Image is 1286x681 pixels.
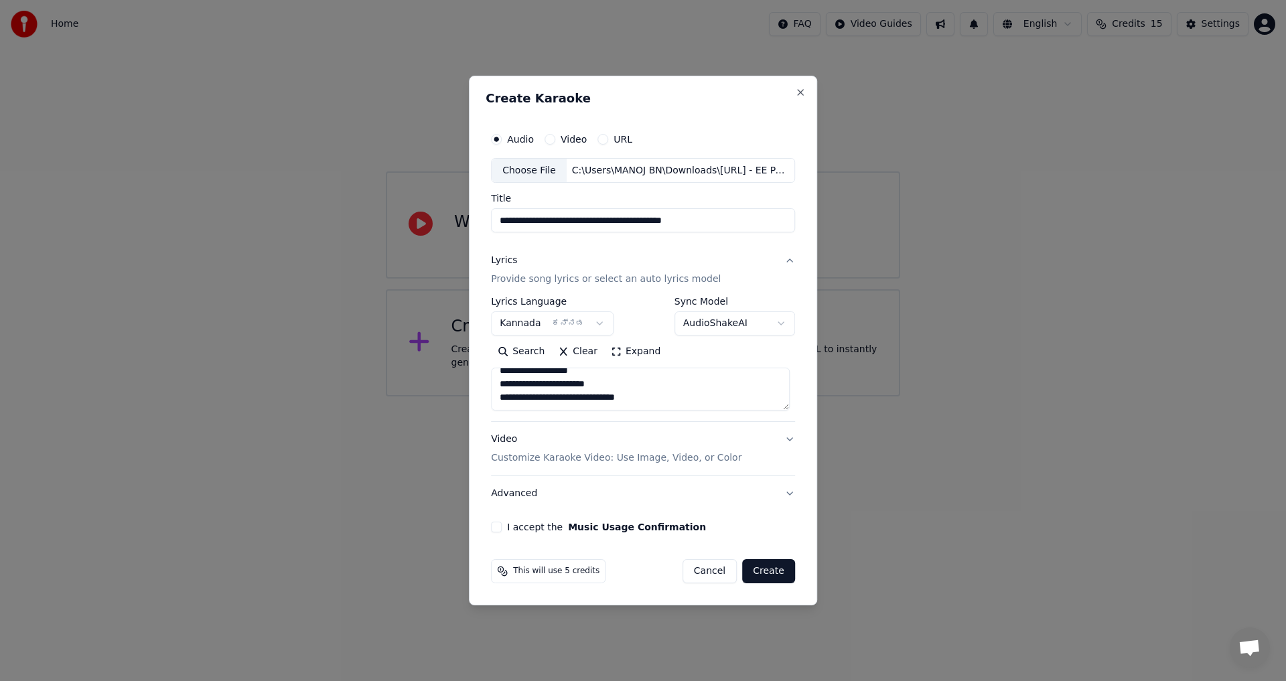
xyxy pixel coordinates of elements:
p: Customize Karaoke Video: Use Image, Video, or Color [491,451,741,465]
button: Expand [604,342,667,363]
div: C:\Users\MANOJ BN\Downloads\[URL] - EE PARIYA [PERSON_NAME] ENNAVA_instrumental.mp3 [567,164,794,177]
div: LyricsProvide song lyrics or select an auto lyrics model [491,297,795,422]
button: I accept the [568,522,706,532]
label: Sync Model [674,297,795,307]
div: Choose File [492,159,567,183]
h2: Create Karaoke [486,92,800,104]
label: I accept the [507,522,706,532]
button: Search [491,342,551,363]
button: Advanced [491,476,795,511]
button: VideoCustomize Karaoke Video: Use Image, Video, or Color [491,423,795,476]
button: Cancel [683,559,737,583]
label: URL [614,135,632,144]
button: LyricsProvide song lyrics or select an auto lyrics model [491,244,795,297]
label: Video [561,135,587,144]
div: Video [491,433,741,465]
label: Title [491,194,795,204]
button: Create [742,559,795,583]
button: Clear [551,342,604,363]
label: Lyrics Language [491,297,614,307]
div: Lyrics [491,254,517,268]
span: This will use 5 credits [513,566,599,577]
p: Provide song lyrics or select an auto lyrics model [491,273,721,287]
label: Audio [507,135,534,144]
